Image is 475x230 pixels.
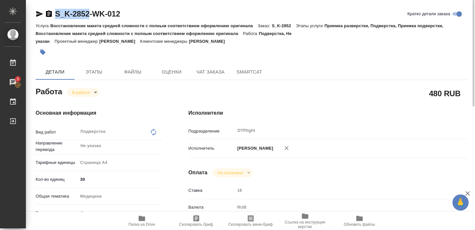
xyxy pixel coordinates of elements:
[36,129,78,135] p: Вид работ
[279,141,294,155] button: Удалить исполнителя
[36,159,78,166] p: Тарифные единицы
[212,168,252,177] div: В работе
[78,68,109,76] span: Этапы
[55,9,120,18] a: S_K-2852-WK-012
[258,23,272,28] p: Заказ:
[235,186,445,195] input: Пустое поле
[189,39,230,44] p: [PERSON_NAME]
[117,68,148,76] span: Файлы
[13,76,23,82] span: 3
[455,196,466,209] span: 🙏
[332,212,387,230] button: Обновить файлы
[67,88,99,97] div: В работе
[452,194,469,211] button: 🙏
[36,45,50,59] button: Добавить тэг
[36,210,78,216] p: Тематика
[36,140,78,153] p: Направление перевода
[235,202,445,213] div: RUB
[195,68,226,76] span: Чат заказа
[179,222,213,227] span: Скопировать бриф
[188,204,235,211] p: Валюта
[129,222,155,227] span: Папка на Drive
[272,23,296,28] p: S_K-2852
[344,222,375,227] span: Обновить файлы
[36,193,78,200] p: Общая тематика
[36,23,50,28] p: Услуга
[156,68,187,76] span: Оценки
[188,109,468,117] h4: Исполнители
[407,11,450,17] span: Кратко детали заказа
[50,23,257,28] p: Восстановление макета средней сложности с полным соответствием оформлению оригинала
[188,187,235,194] p: Ставка
[228,222,273,227] span: Скопировать мини-бриф
[36,85,62,97] h2: Работа
[99,39,140,44] p: [PERSON_NAME]
[140,39,189,44] p: Клиентские менеджеры
[234,68,265,76] span: SmartCat
[216,170,244,176] button: Не оплачена
[282,220,328,229] span: Ссылка на инструкции верстки
[36,109,163,117] h4: Основная информация
[78,157,163,168] div: Страница А4
[223,212,278,230] button: Скопировать мини-бриф
[296,23,324,28] p: Этапы услуги
[429,88,460,99] h2: 480 RUB
[115,212,169,230] button: Папка на Drive
[188,128,235,134] p: Подразделение
[188,145,235,152] p: Исполнитель
[54,39,99,44] p: Проектный менеджер
[45,10,53,18] button: Скопировать ссылку
[235,145,273,152] p: [PERSON_NAME]
[188,169,208,177] h4: Оплата
[169,212,223,230] button: Скопировать бриф
[36,176,78,183] p: Кол-во единиц
[78,208,163,219] div: Личные медицинские документы (справки, эпикризы)
[70,90,92,95] button: В работе
[36,10,43,18] button: Скопировать ссылку для ЯМессенджера
[243,31,259,36] p: Работа
[2,74,24,90] a: 3
[40,68,71,76] span: Детали
[278,212,332,230] button: Ссылка на инструкции верстки
[78,191,163,202] div: Медицина
[78,175,163,184] input: ✎ Введи что-нибудь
